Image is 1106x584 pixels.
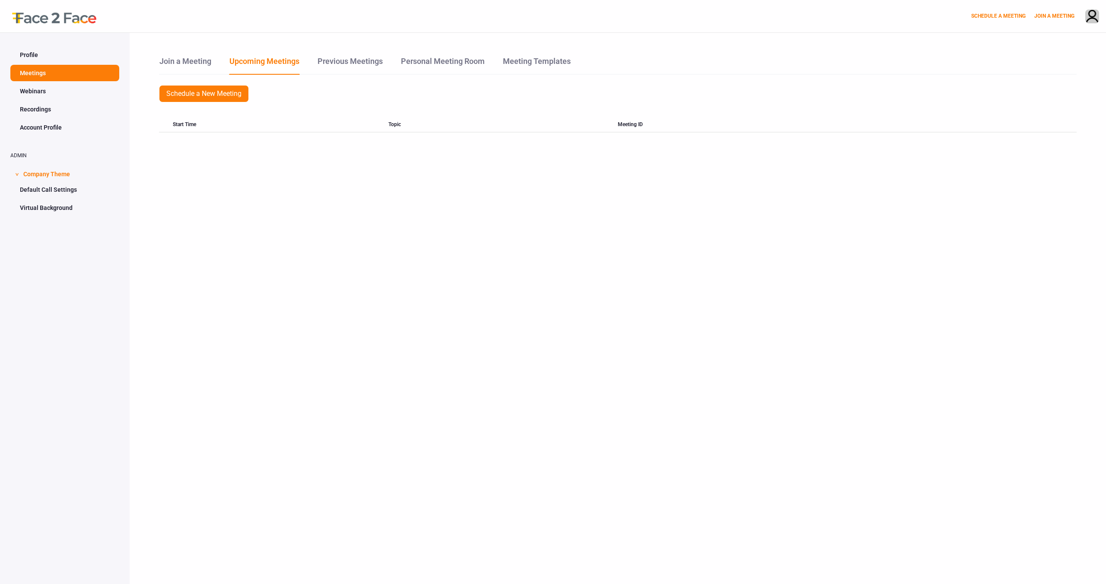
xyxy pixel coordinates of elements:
[159,85,249,102] a: Schedule a New Meeting
[1086,10,1099,24] img: avatar.710606db.png
[10,153,119,159] h2: ADMIN
[10,119,119,136] a: Account Profile
[388,117,618,133] div: Topic
[1034,13,1074,19] a: JOIN A MEETING
[10,200,119,216] a: Virtual Background
[971,13,1026,19] a: SCHEDULE A MEETING
[10,181,119,198] a: Default Call Settings
[10,47,119,63] a: Profile
[13,173,21,176] span: >
[400,55,485,74] a: Personal Meeting Room
[23,165,70,181] span: Company Theme
[159,117,388,133] div: Start Time
[10,83,119,99] a: Webinars
[10,65,119,81] a: Meetings
[317,55,383,74] a: Previous Meetings
[229,55,300,75] a: Upcoming Meetings
[159,55,212,74] a: Join a Meeting
[502,55,571,74] a: Meeting Templates
[10,101,119,117] a: Recordings
[618,117,847,133] div: Meeting ID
